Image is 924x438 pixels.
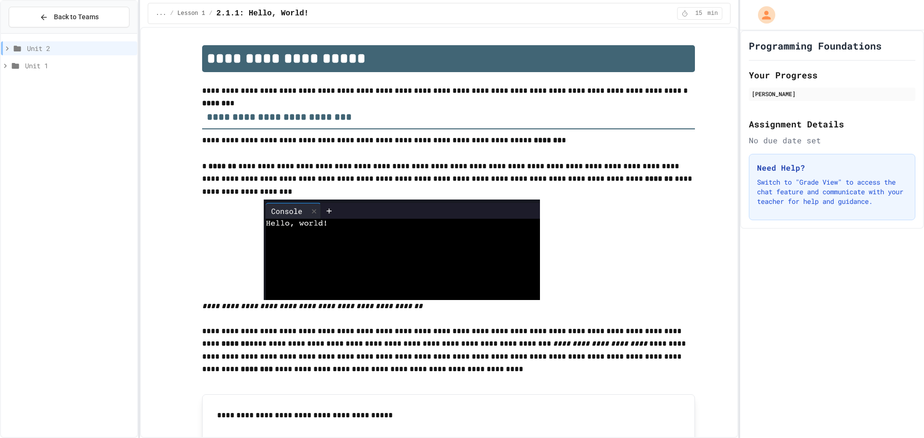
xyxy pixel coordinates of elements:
span: Unit 2 [27,43,133,53]
span: Lesson 1 [178,10,205,17]
div: [PERSON_NAME] [752,89,912,98]
div: My Account [748,4,778,26]
button: Back to Teams [9,7,129,27]
span: Unit 1 [25,61,133,71]
h2: Assignment Details [749,117,915,131]
span: min [707,10,718,17]
span: / [170,10,173,17]
span: 15 [691,10,706,17]
span: ... [156,10,167,17]
h2: Your Progress [749,68,915,82]
p: Switch to "Grade View" to access the chat feature and communicate with your teacher for help and ... [757,177,907,206]
span: 2.1.1: Hello, World! [216,8,308,19]
h3: Need Help? [757,162,907,174]
div: No due date set [749,135,915,146]
span: / [209,10,212,17]
h1: Programming Foundations [749,39,882,52]
span: Back to Teams [54,12,99,22]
